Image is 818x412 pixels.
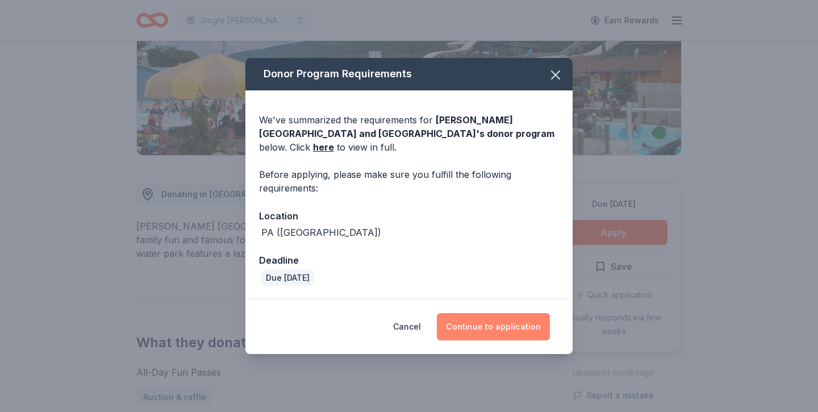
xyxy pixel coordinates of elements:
div: Before applying, please make sure you fulfill the following requirements: [259,168,559,195]
div: We've summarized the requirements for below. Click to view in full. [259,113,559,154]
div: Deadline [259,253,559,268]
div: Due [DATE] [261,270,314,286]
a: here [313,140,334,154]
button: Cancel [393,313,421,340]
div: PA ([GEOGRAPHIC_DATA]) [261,226,381,239]
div: Donor Program Requirements [245,58,573,90]
button: Continue to application [437,313,550,340]
div: Location [259,209,559,223]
